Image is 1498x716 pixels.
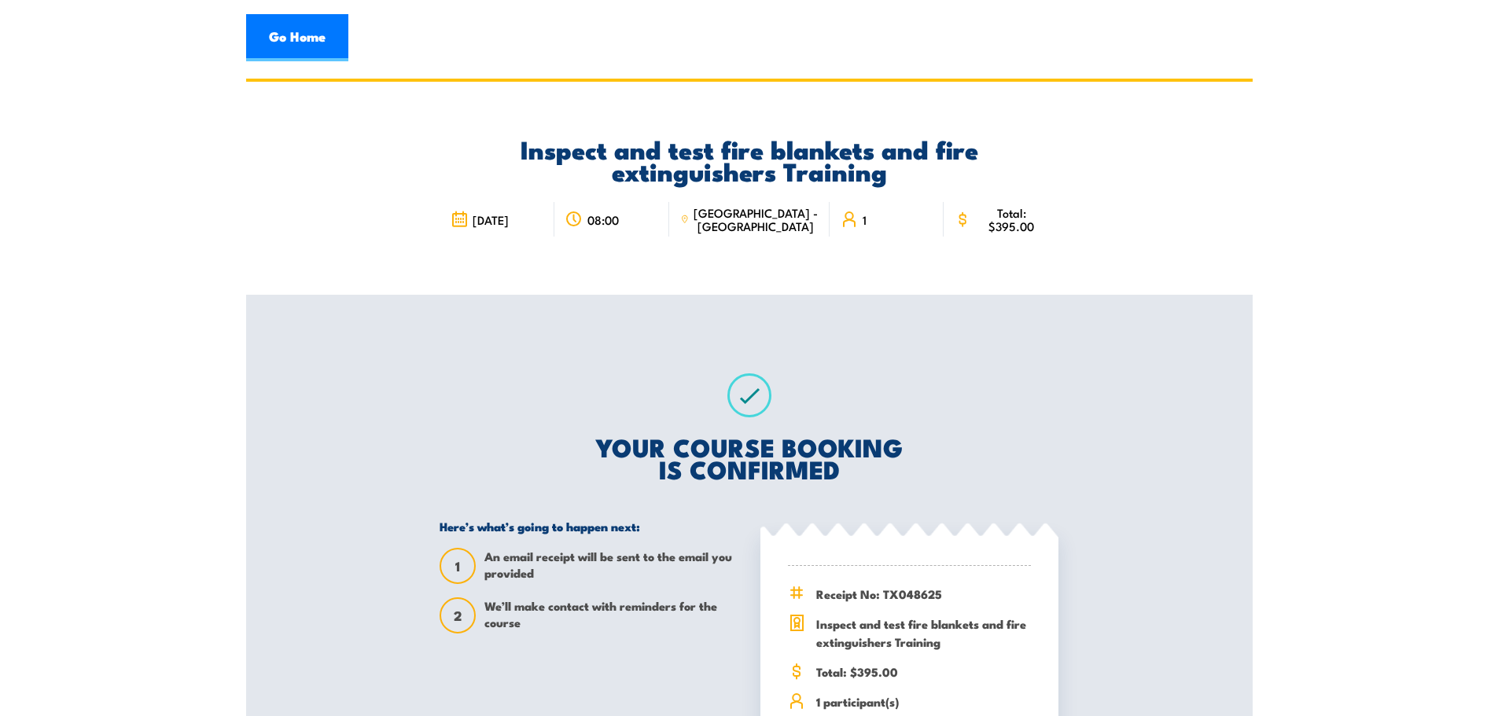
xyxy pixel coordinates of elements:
span: Receipt No: TX048625 [816,585,1031,603]
a: Go Home [246,14,348,61]
span: Total: $395.00 [976,206,1047,233]
span: [GEOGRAPHIC_DATA] - [GEOGRAPHIC_DATA] [694,206,819,233]
h2: YOUR COURSE BOOKING IS CONFIRMED [440,435,1058,479]
span: 1 [863,213,867,226]
span: 08:00 [587,213,619,226]
h2: Inspect and test fire blankets and fire extinguishers Training [440,138,1058,182]
span: Total: $395.00 [816,663,1031,681]
span: Inspect and test fire blankets and fire extinguishers Training [816,615,1031,651]
span: [DATE] [473,213,509,226]
span: An email receipt will be sent to the email you provided [484,548,738,584]
span: 1 participant(s) [816,692,1031,710]
h5: Here’s what’s going to happen next: [440,519,738,534]
span: We’ll make contact with reminders for the course [484,597,738,633]
span: 1 [441,558,474,575]
span: 2 [441,608,474,624]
